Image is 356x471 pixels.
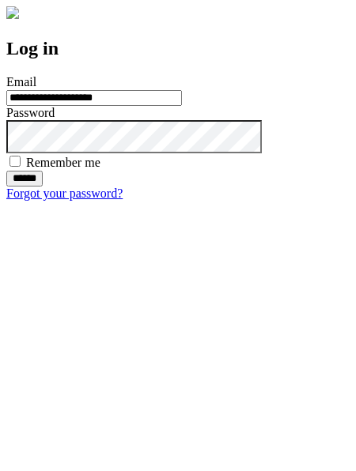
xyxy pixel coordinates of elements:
h2: Log in [6,38,350,59]
a: Forgot your password? [6,187,123,200]
label: Remember me [26,156,100,169]
label: Email [6,75,36,89]
label: Password [6,106,55,119]
img: logo-4e3dc11c47720685a147b03b5a06dd966a58ff35d612b21f08c02c0306f2b779.png [6,6,19,19]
